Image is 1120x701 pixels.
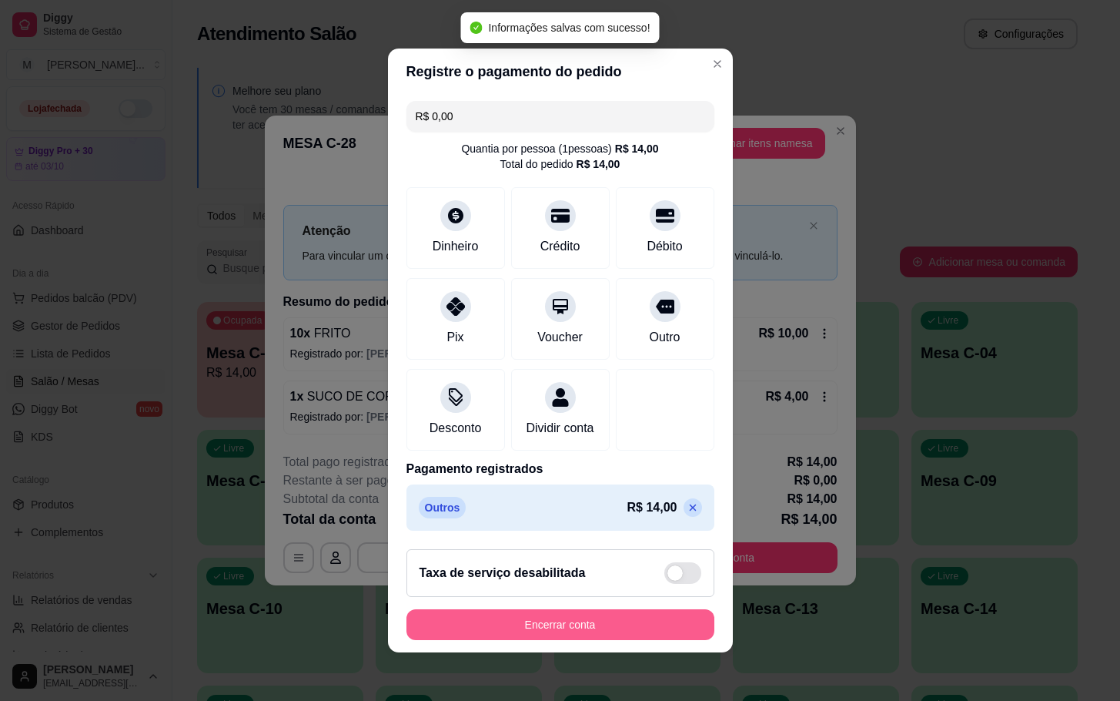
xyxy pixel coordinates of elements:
[649,328,680,347] div: Outro
[388,49,733,95] header: Registre o pagamento do pedido
[470,22,482,34] span: check-circle
[433,237,479,256] div: Dinheiro
[406,609,714,640] button: Encerrar conta
[430,419,482,438] div: Desconto
[461,141,658,156] div: Quantia por pessoa ( 1 pessoas)
[419,497,466,518] p: Outros
[488,22,650,34] span: Informações salvas com sucesso!
[526,419,593,438] div: Dividir conta
[537,328,583,347] div: Voucher
[647,237,682,256] div: Débito
[627,498,677,517] p: R$ 14,00
[615,141,659,156] div: R$ 14,00
[705,52,730,76] button: Close
[406,460,714,478] p: Pagamento registrados
[416,101,705,132] input: Ex.: hambúrguer de cordeiro
[540,237,580,256] div: Crédito
[446,328,463,347] div: Pix
[420,564,586,582] h2: Taxa de serviço desabilitada
[500,156,620,172] div: Total do pedido
[577,156,620,172] div: R$ 14,00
